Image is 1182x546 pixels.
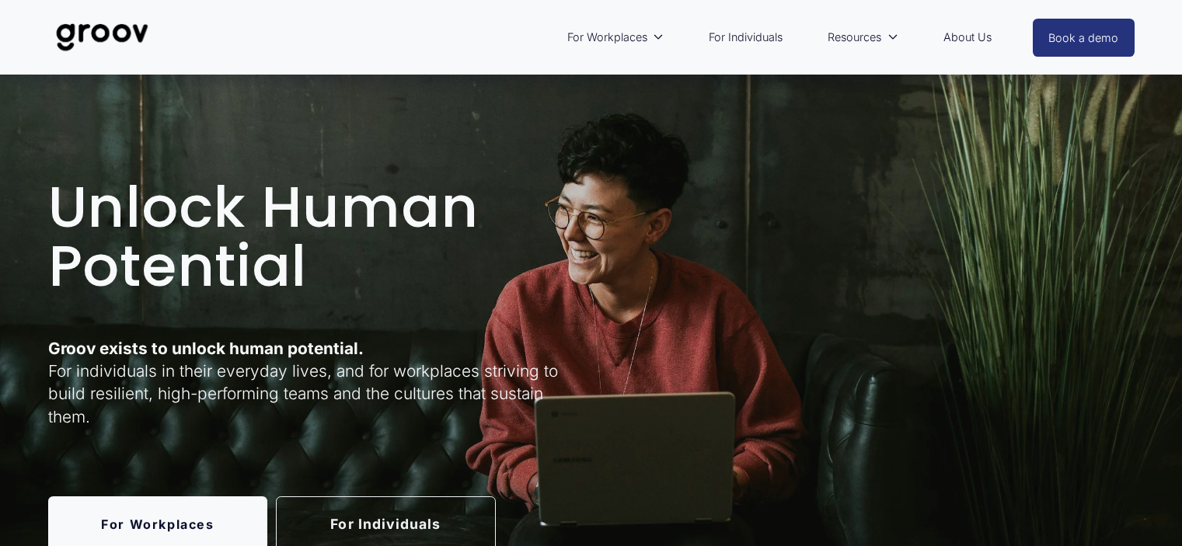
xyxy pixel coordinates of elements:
a: About Us [936,19,999,55]
a: folder dropdown [820,19,906,55]
a: For Individuals [701,19,790,55]
span: Resources [828,27,881,47]
a: folder dropdown [560,19,672,55]
h1: Unlock Human Potential [48,178,587,295]
img: Groov | Unlock Human Potential at Work and in Life [47,12,157,63]
span: For Workplaces [567,27,647,47]
p: For individuals in their everyday lives, and for workplaces striving to build resilient, high-per... [48,337,587,428]
a: Book a demo [1033,19,1135,57]
strong: Groov exists to unlock human potential. [48,339,364,358]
